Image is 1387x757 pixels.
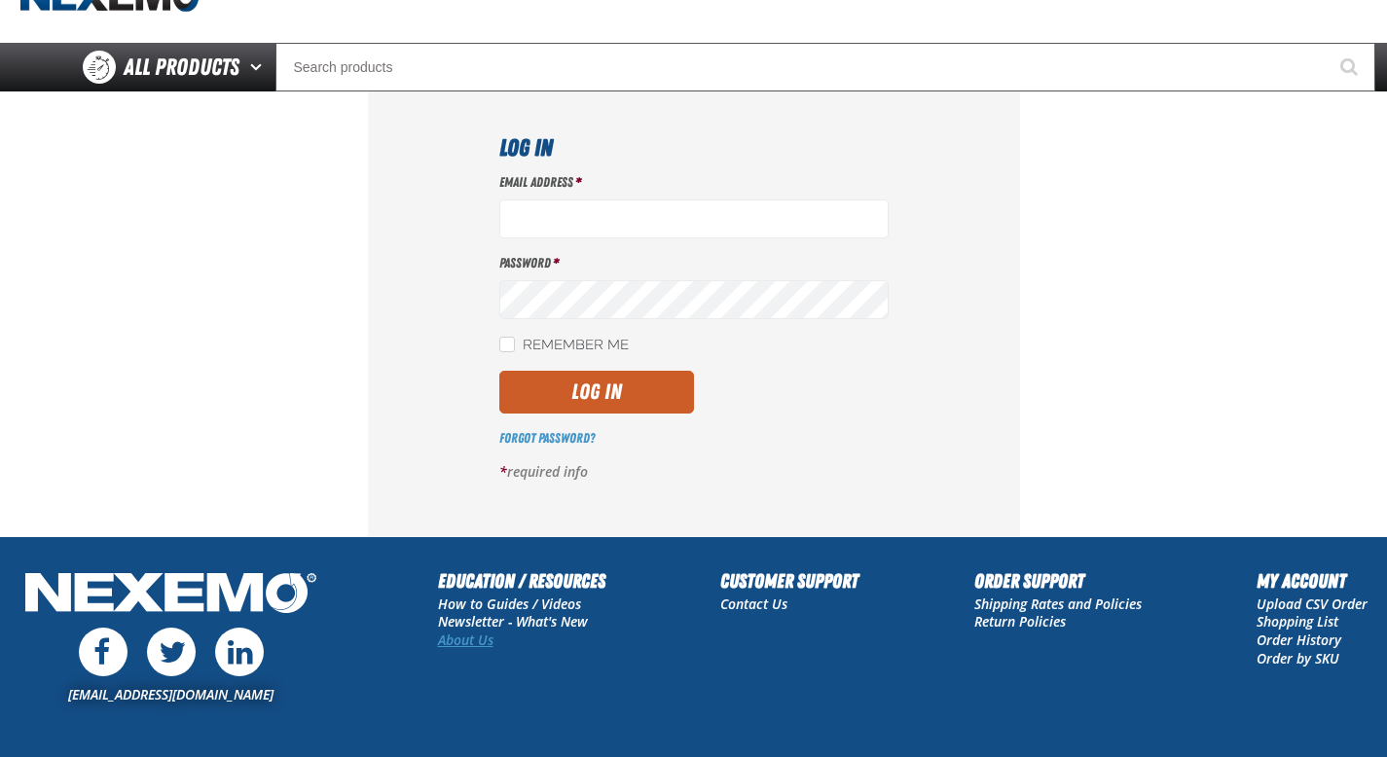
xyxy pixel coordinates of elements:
button: Start Searching [1327,43,1375,91]
p: required info [499,463,889,482]
span: All Products [124,50,239,85]
input: Search [275,43,1375,91]
a: How to Guides / Videos [438,595,581,613]
a: Contact Us [720,595,787,613]
a: [EMAIL_ADDRESS][DOMAIN_NAME] [68,685,274,703]
button: Log In [499,371,694,414]
button: Open All Products pages [243,43,275,91]
label: Remember Me [499,337,629,355]
a: Return Policies [974,612,1066,631]
a: Shipping Rates and Policies [974,595,1142,613]
a: Newsletter - What's New [438,612,588,631]
h2: My Account [1257,566,1368,595]
h1: Log In [499,130,889,165]
a: About Us [438,631,493,649]
h2: Order Support [974,566,1142,595]
a: Upload CSV Order [1257,595,1368,613]
a: Order History [1257,631,1341,649]
input: Remember Me [499,337,515,352]
a: Order by SKU [1257,649,1339,667]
h2: Customer Support [720,566,858,595]
a: Shopping List [1257,612,1338,631]
a: Forgot Password? [499,430,595,446]
label: Email Address [499,173,889,192]
img: Nexemo Logo [19,566,322,624]
h2: Education / Resources [438,566,605,595]
label: Password [499,254,889,272]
